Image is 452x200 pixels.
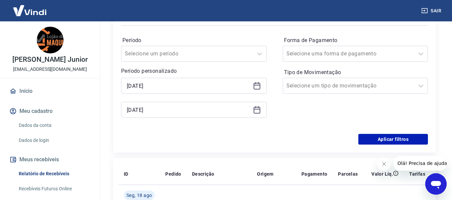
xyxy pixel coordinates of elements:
[284,68,427,76] label: Tipo de Movimentação
[124,171,128,177] p: ID
[127,105,250,115] input: Data final
[8,104,92,119] button: Meu cadastro
[4,5,56,10] span: Olá! Precisa de ajuda?
[425,173,447,195] iframe: Botão para abrir a janela de mensagens
[8,0,52,21] img: Vindi
[122,36,265,44] label: Período
[409,171,425,177] p: Tarifas
[377,157,391,171] iframe: Fechar mensagem
[358,134,428,145] button: Aplicar filtros
[257,171,273,177] p: Origem
[301,171,328,177] p: Pagamento
[16,119,92,132] a: Dados da conta
[126,192,152,199] span: Seg, 18 ago
[16,182,92,196] a: Recebíveis Futuros Online
[37,27,64,53] img: ac771a6f-6b5d-4b04-8627-5a3ee31c9567.jpeg
[12,56,88,63] p: [PERSON_NAME] Junior
[192,171,214,177] p: Descrição
[121,67,267,75] p: Período personalizado
[165,171,181,177] p: Pedido
[127,81,250,91] input: Data inicial
[16,167,92,181] a: Relatório de Recebíveis
[16,134,92,147] a: Dados de login
[371,171,393,177] p: Valor Líq.
[420,5,444,17] button: Sair
[338,171,358,177] p: Parcelas
[8,152,92,167] button: Meus recebíveis
[284,36,427,44] label: Forma de Pagamento
[393,156,447,171] iframe: Mensagem da empresa
[13,66,87,73] p: [EMAIL_ADDRESS][DOMAIN_NAME]
[8,84,92,98] a: Início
